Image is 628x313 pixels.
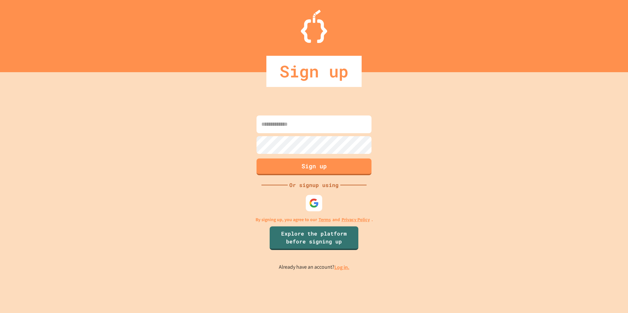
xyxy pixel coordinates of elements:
[279,263,349,271] p: Already have an account?
[270,226,358,250] a: Explore the platform before signing up
[342,216,370,223] a: Privacy Policy
[266,56,362,87] div: Sign up
[257,158,371,175] button: Sign up
[319,216,331,223] a: Terms
[334,264,349,271] a: Log in.
[309,198,319,208] img: google-icon.svg
[256,216,373,223] p: By signing up, you agree to our and .
[301,10,327,43] img: Logo.svg
[288,181,340,189] div: Or signup using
